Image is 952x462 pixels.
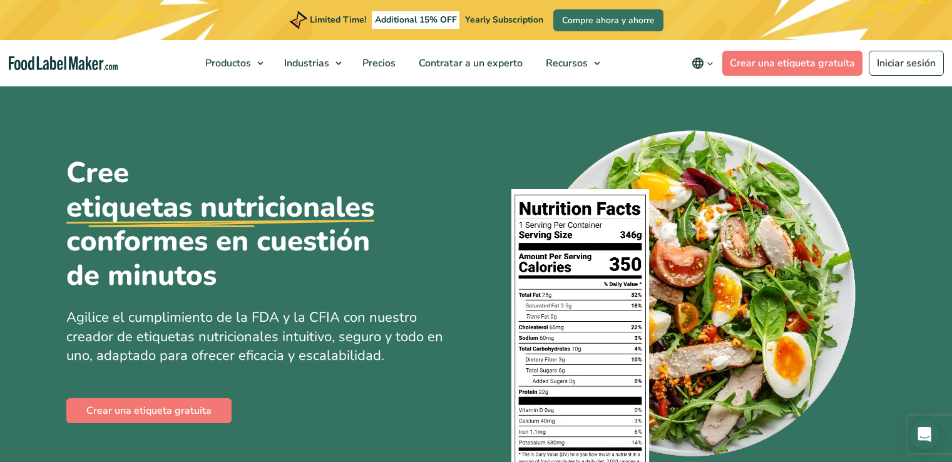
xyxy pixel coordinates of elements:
u: etiquetas nutricionales [66,190,374,225]
a: Recursos [535,40,607,86]
span: Agilice el cumplimiento de la FDA y la CFIA con nuestro creador de etiquetas nutricionales intuit... [66,308,443,366]
a: Precios [351,40,404,86]
a: Industrias [273,40,348,86]
a: Crear una etiqueta gratuita [722,51,862,76]
span: Contratar a un experto [415,56,524,70]
span: Yearly Subscription [465,14,543,26]
span: Additional 15% OFF [372,11,460,29]
span: Productos [202,56,252,70]
a: Iniciar sesión [869,51,944,76]
a: Compre ahora y ahorre [553,9,663,31]
span: Precios [359,56,397,70]
a: Productos [194,40,270,86]
span: Limited Time! [310,14,366,26]
a: Contratar a un experto [407,40,531,86]
span: Industrias [280,56,330,70]
a: Crear una etiqueta gratuita [66,398,232,423]
div: Open Intercom Messenger [909,419,939,449]
h1: Cree conformes en cuestión de minutos [66,156,404,293]
span: Recursos [542,56,589,70]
